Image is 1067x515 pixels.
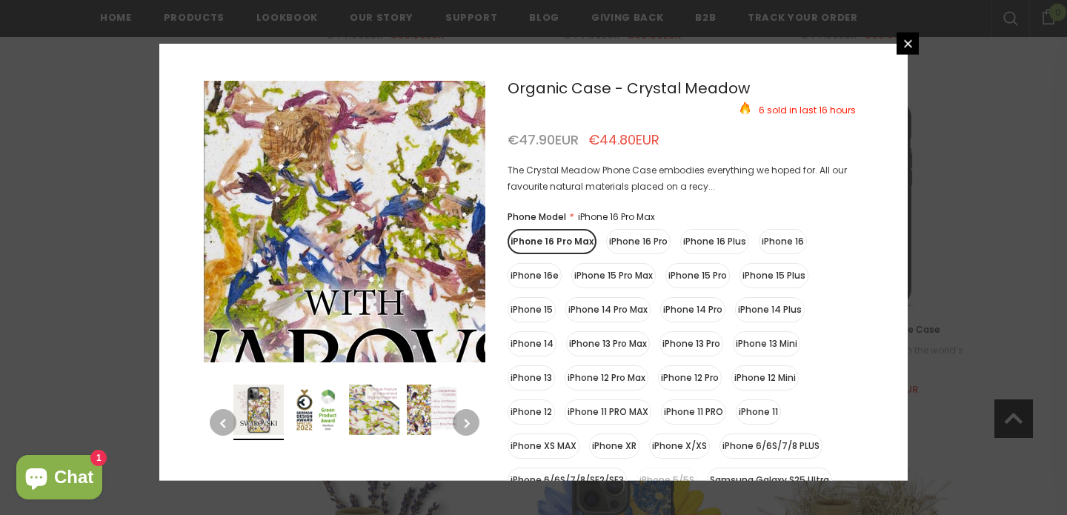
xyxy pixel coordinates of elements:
label: iPhone 15 [508,296,556,322]
span: sold in last [767,103,817,116]
label: iPhone 12 Pro Max [565,365,648,390]
label: iPhone 16 [759,228,807,253]
label: iPhone 12 Pro [658,365,722,390]
label: iPhone 11 PRO MAX [565,399,651,424]
span: iPhone 16 Pro Max [578,210,655,222]
label: iPhone 13 Mini [733,330,800,356]
span: 16 [819,103,828,116]
label: iPhone X/XS [649,433,710,458]
label: Samsung Galaxy S25 Ultra [707,467,832,492]
label: iPhone 16 Pro Max [508,228,596,253]
inbox-online-store-chat: Shopify online store chat [12,455,107,503]
label: iPhone 12 Mini [731,365,799,390]
span: hours [830,103,856,116]
label: iPhone 13 Pro Max [566,330,650,356]
label: iPhone 14 [508,330,556,356]
a: Close [897,32,919,54]
img: Crystal Meadow Material Components [407,384,457,434]
label: iPhone 6/6S/7/8/SE2/SE3 [508,467,627,492]
span: €44.80EUR [588,130,659,148]
img: All Organic Crystal Meadow Material Close Up [349,384,399,434]
label: iPhone 13 [508,365,555,390]
label: iPhone 15 Pro Max [571,262,656,288]
label: iPhone XS MAX [508,433,579,458]
label: iPhone 16 Plus [680,228,749,253]
a: Organic Case - Crystal Meadow [508,77,750,98]
label: iPhone 15 Plus [739,262,808,288]
img: Organic Case - Crystal Meadow [291,384,342,434]
div: The Crystal Meadow Phone Case embodies everything we hoped for. All our favourite natural materia... [508,162,856,194]
label: iPhone 12 [508,399,555,424]
span: €47.90EUR [508,130,579,148]
label: iPhone 5/5S [636,467,697,492]
label: iPhone 13 Pro [659,330,723,356]
label: iPhone 15 Pro [665,262,730,288]
label: iPhone 6/6S/7/8 PLUS [719,433,822,458]
label: iPhone 14 Pro Max [565,296,651,322]
label: iPhone 16e [508,262,562,288]
img: Organic Case - Crystal Meadow [233,384,284,434]
label: iPhone XR [589,433,639,458]
label: iPhone 14 Plus [735,296,805,322]
label: iPhone 16 Pro [606,228,671,253]
span: 6 [759,103,765,116]
label: iPhone 11 [736,399,781,424]
label: iPhone 11 PRO [661,399,726,424]
label: iPhone 14 Pro [660,296,725,322]
span: Phone Model [508,210,566,222]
